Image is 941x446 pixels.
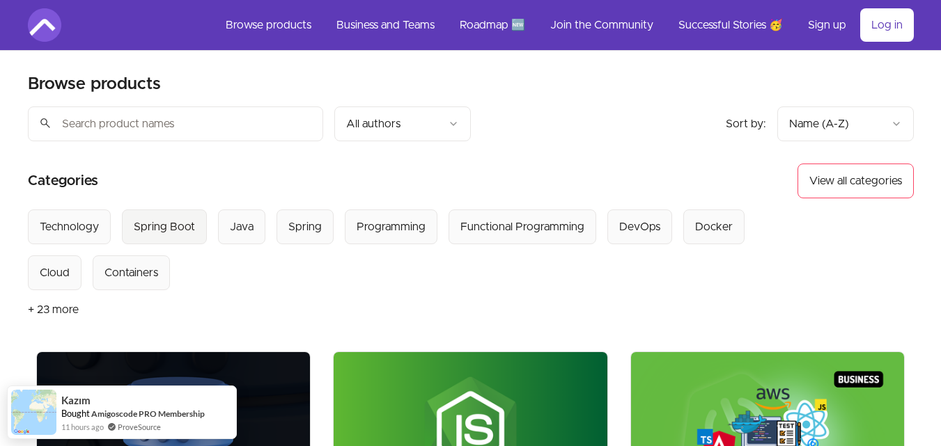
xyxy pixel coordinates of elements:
h2: Browse products [28,73,161,95]
div: Cloud [40,264,70,281]
span: Bought [61,408,90,419]
a: Log in [860,8,914,42]
h2: Categories [28,164,98,198]
a: ProveSource [118,421,161,433]
div: Technology [40,218,99,235]
span: Kazım [61,395,91,406]
div: Spring [288,218,322,235]
a: Roadmap 🆕 [449,8,536,42]
div: Spring Boot [134,218,195,235]
button: + 23 more [28,290,79,329]
span: 11 hours ago [61,421,104,433]
span: Sort by: [726,118,766,129]
a: Sign up [797,8,857,42]
div: Containers [104,264,158,281]
div: DevOps [619,218,660,235]
img: Amigoscode logo [28,8,61,42]
a: Join the Community [539,8,664,42]
button: View all categories [798,164,914,198]
a: Browse products [215,8,322,42]
div: Programming [357,218,426,235]
div: Java [230,218,254,235]
button: Product sort options [777,106,914,141]
a: Successful Stories 🥳 [667,8,794,42]
nav: Main [215,8,914,42]
img: provesource social proof notification image [11,390,56,435]
div: Docker [695,218,733,235]
div: Functional Programming [460,218,584,235]
a: Business and Teams [325,8,446,42]
span: search [39,113,52,133]
input: Search product names [28,106,323,141]
button: Filter by author [334,106,471,141]
a: Amigoscode PRO Membership [91,408,205,419]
